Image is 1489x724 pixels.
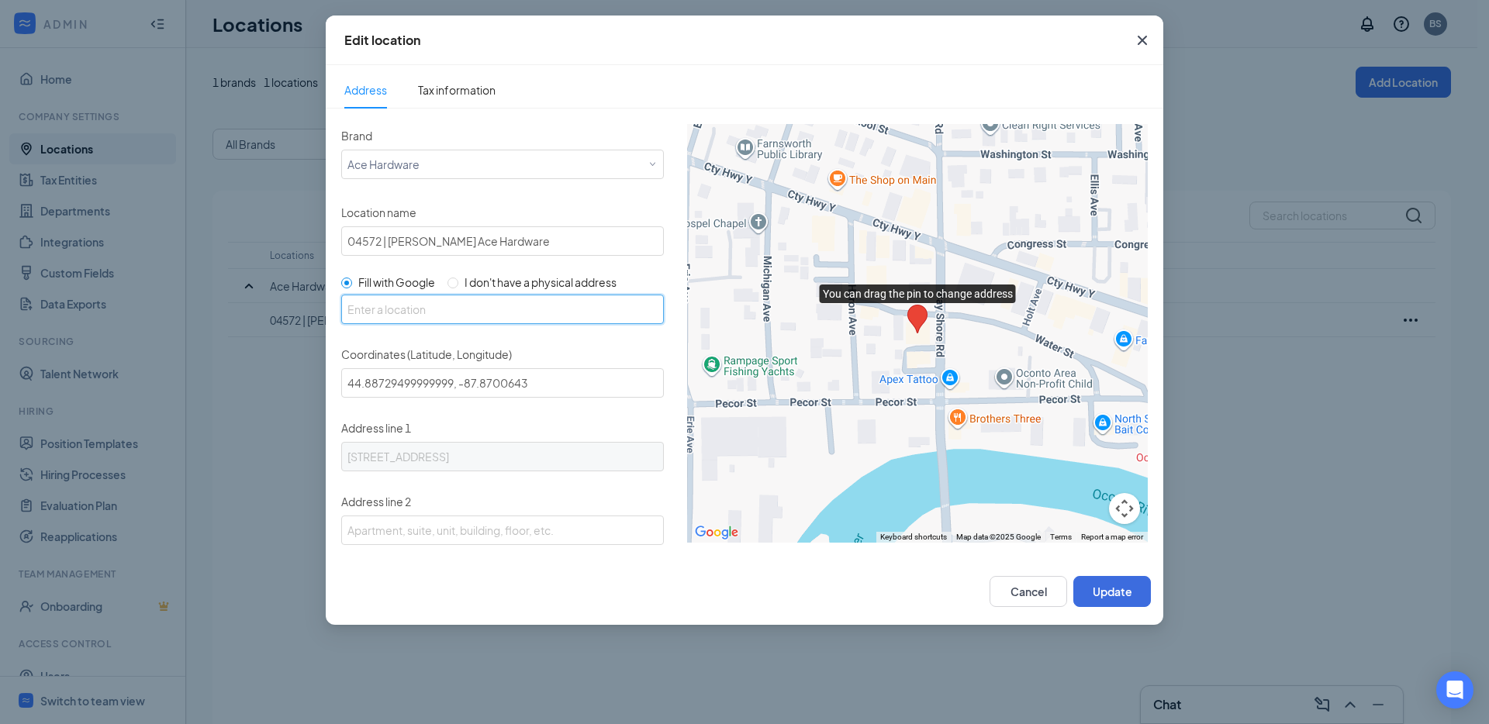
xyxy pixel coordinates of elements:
button: Close [1121,16,1163,65]
div: Open Intercom Messenger [1436,671,1473,708]
span: Fill with Google [358,275,435,289]
span: Address line 2 [341,495,411,509]
span: I don't have a physical address [465,275,617,289]
input: Apartment, suite, unit, building, floor, etc. [341,515,664,545]
span: Address [344,72,387,108]
span: Tax information [418,83,496,97]
div: You can drag the pin to change address [907,305,928,333]
span: Map data ©2025 Google [956,533,1041,541]
svg: Cross [1133,31,1152,50]
img: Google [691,522,742,543]
span: Ace Hardware [347,150,420,172]
input: Enter a location [341,295,664,324]
span: Brand [341,129,372,143]
div: [object Object] [347,150,430,172]
a: Terms (opens in new tab) [1050,533,1072,541]
input: Street address, P.O. box, company name, c/o [341,442,664,471]
span: Address line 1 [341,421,411,435]
div: Edit location [344,32,420,49]
a: Report a map error [1081,533,1143,541]
span: Coordinates (Latitude, Longitude) [341,347,512,361]
button: Update [1073,576,1151,607]
button: Keyboard shortcuts [880,532,947,543]
input: Latitude, Longitude [341,368,664,398]
span: Location name [341,205,416,219]
a: Open this area in Google Maps (opens a new window) [691,522,742,543]
button: Map camera controls [1109,493,1140,524]
button: Cancel [990,576,1067,607]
